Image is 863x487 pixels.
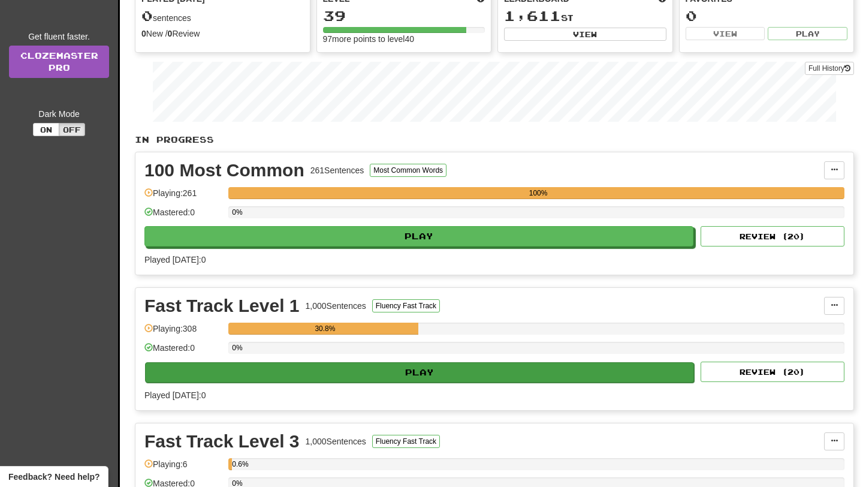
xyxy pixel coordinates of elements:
[504,7,561,24] span: 1,611
[141,28,304,40] div: New / Review
[323,8,485,23] div: 39
[141,7,153,24] span: 0
[805,62,854,75] button: Full History
[144,458,222,478] div: Playing: 6
[144,255,206,264] span: Played [DATE]: 0
[686,27,765,40] button: View
[59,123,85,136] button: Off
[9,31,109,43] div: Get fluent faster.
[144,390,206,400] span: Played [DATE]: 0
[306,300,366,312] div: 1,000 Sentences
[372,435,440,448] button: Fluency Fast Track
[232,187,844,199] div: 100%
[323,33,485,45] div: 97 more points to level 40
[701,226,844,246] button: Review (20)
[232,323,418,335] div: 30.8%
[144,206,222,226] div: Mastered: 0
[141,8,304,24] div: sentences
[504,28,666,41] button: View
[144,432,300,450] div: Fast Track Level 3
[372,299,440,312] button: Fluency Fast Track
[144,323,222,342] div: Playing: 308
[145,362,694,383] button: Play
[370,164,446,177] button: Most Common Words
[168,29,173,38] strong: 0
[144,187,222,207] div: Playing: 261
[306,435,366,447] div: 1,000 Sentences
[504,8,666,24] div: st
[144,297,300,315] div: Fast Track Level 1
[9,108,109,120] div: Dark Mode
[701,362,844,382] button: Review (20)
[144,342,222,362] div: Mastered: 0
[33,123,59,136] button: On
[768,27,847,40] button: Play
[686,8,848,23] div: 0
[9,46,109,78] a: ClozemasterPro
[310,164,364,176] div: 261 Sentences
[135,134,854,146] p: In Progress
[8,471,99,483] span: Open feedback widget
[144,226,693,246] button: Play
[144,161,304,179] div: 100 Most Common
[141,29,146,38] strong: 0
